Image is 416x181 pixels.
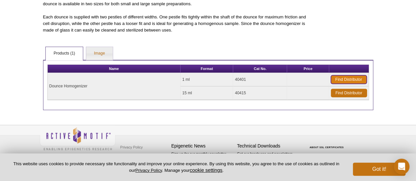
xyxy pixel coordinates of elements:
a: Privacy Policy [135,168,162,173]
h4: Epigenetic News [171,143,234,149]
img: Active Motif, [40,125,115,152]
button: cookie settings [190,167,222,173]
th: Price [287,65,329,73]
p: Sign up for our monthly newsletter highlighting recent publications in the field of epigenetics. [171,151,234,173]
p: Each dounce is supplied with two pestles of different widths. One pestle fits tightly within the ... [43,14,311,34]
table: Click to Verify - This site chose Symantec SSL for secure e-commerce and confidential communicati... [303,137,352,151]
th: Cat No. [233,65,287,73]
p: This website uses cookies to provide necessary site functionality and improve your online experie... [11,161,342,173]
a: Image [86,47,113,60]
a: Find Distributor [331,89,367,97]
div: Open Intercom Messenger [394,159,409,174]
th: Name [48,65,181,73]
th: Format [181,65,233,73]
h4: Technical Downloads [237,143,300,149]
td: 40401 [233,73,287,86]
p: Get our brochures and newsletters, or request them by mail. [237,151,300,168]
td: 1 ml [181,73,233,86]
td: 15 ml [181,86,233,100]
a: Find Distributor [331,75,367,84]
td: Dounce Homogenizer [48,73,181,100]
a: Terms & Conditions [119,152,153,162]
a: ABOUT SSL CERTIFICATES [309,146,344,148]
button: Got it! [353,163,405,176]
a: Privacy Policy [119,142,144,152]
a: Products (1) [46,47,83,60]
td: 40415 [233,86,287,100]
